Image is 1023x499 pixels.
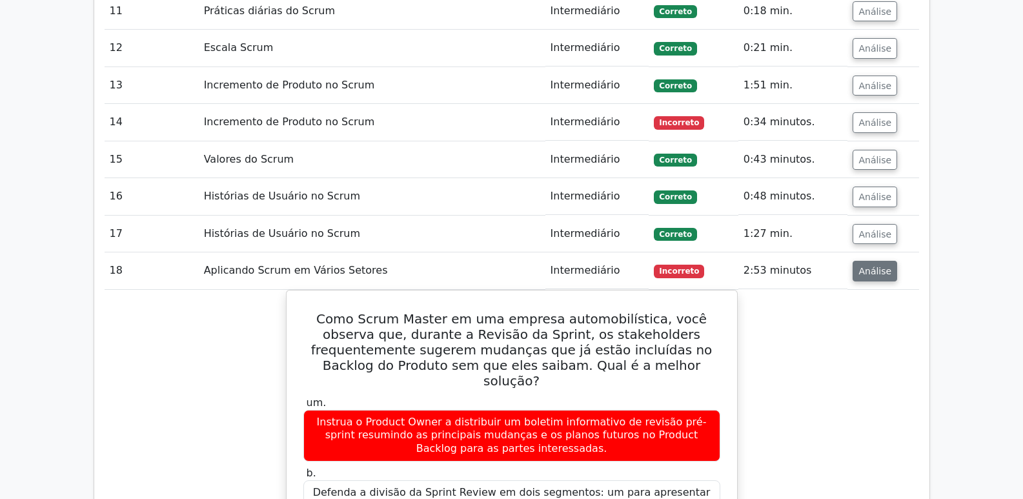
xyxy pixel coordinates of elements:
[204,190,360,202] font: Histórias de Usuário no Scrum
[311,311,713,389] font: Como Scrum Master em uma empresa automobilística, você observa que, durante a Revisão da Sprint, ...
[853,261,897,281] button: Análise
[204,41,274,54] font: Escala Scrum
[744,264,812,276] font: 2:53 minutos
[744,5,793,17] font: 0:18 min.
[858,229,891,239] font: Análise
[744,79,793,91] font: 1:51 min.
[659,230,692,239] font: Correto
[110,5,123,17] font: 11
[110,227,123,239] font: 17
[853,76,897,96] button: Análise
[110,79,123,91] font: 13
[551,153,620,165] font: Intermediário
[744,227,793,239] font: 1:27 min.
[551,116,620,128] font: Intermediário
[659,156,692,165] font: Correto
[858,266,891,276] font: Análise
[307,467,316,479] font: b.
[110,41,123,54] font: 12
[853,38,897,59] button: Análise
[744,190,815,202] font: 0:48 minutos.
[551,79,620,91] font: Intermediário
[110,190,123,202] font: 16
[204,79,375,91] font: Incremento de Produto no Scrum
[858,192,891,202] font: Análise
[110,153,123,165] font: 15
[307,396,327,409] font: um.
[551,264,620,276] font: Intermediário
[204,264,388,276] font: Aplicando Scrum em Vários Setores
[853,150,897,170] button: Análise
[551,227,620,239] font: Intermediário
[110,264,123,276] font: 18
[659,267,699,276] font: Incorreto
[659,44,692,53] font: Correto
[744,153,815,165] font: 0:43 minutos.
[204,227,360,239] font: Histórias de Usuário no Scrum
[204,153,294,165] font: Valores do Scrum
[204,116,375,128] font: Incremento de Produto no Scrum
[659,118,699,127] font: Incorreto
[659,7,692,16] font: Correto
[858,154,891,165] font: Análise
[858,6,891,16] font: Análise
[853,224,897,245] button: Análise
[317,416,707,455] font: Instrua o Product Owner a distribuir um boletim informativo de revisão pré-sprint resumindo as pr...
[204,5,335,17] font: Práticas diárias do Scrum
[858,117,891,128] font: Análise
[551,190,620,202] font: Intermediário
[659,81,692,90] font: Correto
[110,116,123,128] font: 14
[853,1,897,22] button: Análise
[853,187,897,207] button: Análise
[551,5,620,17] font: Intermediário
[551,41,620,54] font: Intermediário
[659,192,692,201] font: Correto
[858,80,891,90] font: Análise
[853,112,897,133] button: Análise
[744,41,793,54] font: 0:21 min.
[858,43,891,54] font: Análise
[744,116,815,128] font: 0:34 minutos.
